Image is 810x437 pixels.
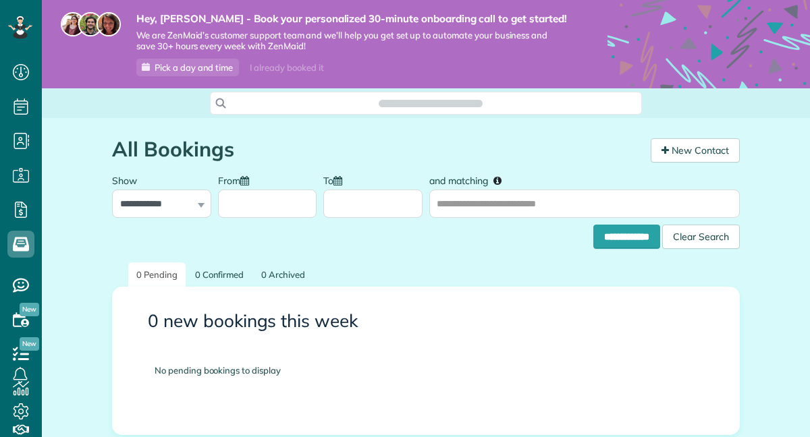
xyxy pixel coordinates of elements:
[651,138,740,163] a: New Contact
[20,337,39,351] span: New
[136,12,567,26] strong: Hey, [PERSON_NAME] - Book your personalized 30-minute onboarding call to get started!
[242,59,331,76] div: I already booked it
[187,262,252,287] a: 0 Confirmed
[253,262,313,287] a: 0 Archived
[97,12,121,36] img: michelle-19f622bdf1676172e81f8f8fba1fb50e276960ebfe0243fe18214015130c80e4.jpg
[78,12,103,36] img: jorge-587dff0eeaa6aab1f244e6dc62b8924c3b6ad411094392a53c71c6c4a576187d.jpg
[128,262,186,287] a: 0 Pending
[112,138,641,161] h1: All Bookings
[218,167,256,192] label: From
[392,96,468,110] span: Search ZenMaid…
[429,167,511,192] label: and matching
[662,227,740,238] a: Clear Search
[323,167,349,192] label: To
[148,312,704,331] h3: 0 new bookings this week
[136,59,239,76] a: Pick a day and time
[155,62,233,73] span: Pick a day and time
[20,303,39,316] span: New
[134,344,718,397] div: No pending bookings to display
[662,225,740,249] div: Clear Search
[136,30,567,53] span: We are ZenMaid’s customer support team and we’ll help you get set up to automate your business an...
[61,12,85,36] img: maria-72a9807cf96188c08ef61303f053569d2e2a8a1cde33d635c8a3ac13582a053d.jpg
